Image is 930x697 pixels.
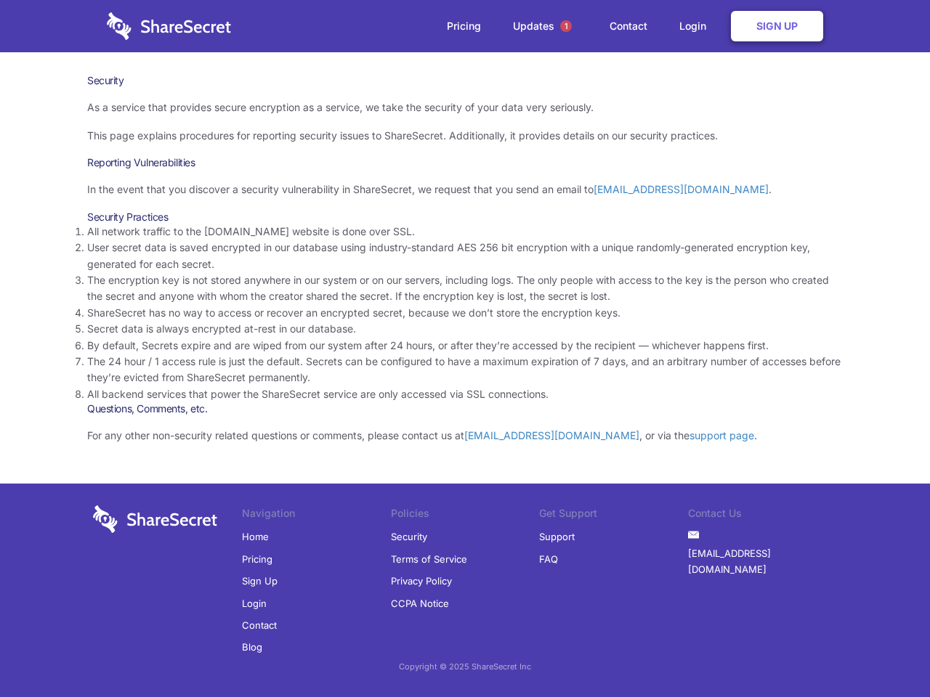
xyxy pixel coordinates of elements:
[87,305,843,321] li: ShareSecret has no way to access or recover an encrypted secret, because we don’t store the encry...
[242,548,272,570] a: Pricing
[391,548,467,570] a: Terms of Service
[242,636,262,658] a: Blog
[87,402,843,415] h3: Questions, Comments, etc.
[560,20,572,32] span: 1
[87,272,843,305] li: The encryption key is not stored anywhere in our system or on our servers, including logs. The on...
[731,11,823,41] a: Sign Up
[87,74,843,87] h1: Security
[391,505,540,526] li: Policies
[93,505,217,533] img: logo-wordmark-white-trans-d4663122ce5f474addd5e946df7df03e33cb6a1c49d2221995e7729f52c070b2.svg
[242,614,277,636] a: Contact
[87,156,843,169] h3: Reporting Vulnerabilities
[87,211,843,224] h3: Security Practices
[87,428,843,444] p: For any other non-security related questions or comments, please contact us at , or via the .
[432,4,496,49] a: Pricing
[87,128,843,144] p: This page explains procedures for reporting security issues to ShareSecret. Additionally, it prov...
[242,505,391,526] li: Navigation
[242,526,269,547] a: Home
[688,542,837,581] a: [EMAIL_ADDRESS][DOMAIN_NAME]
[594,183,769,195] a: [EMAIL_ADDRESS][DOMAIN_NAME]
[87,182,843,197] p: In the event that you discover a security vulnerability in ShareSecret, we request that you send ...
[539,505,688,526] li: Get Support
[391,592,449,614] a: CCPA Notice
[665,4,728,49] a: Login
[87,321,843,337] li: Secret data is always encrypted at-rest in our database.
[242,592,267,614] a: Login
[464,429,639,441] a: [EMAIL_ADDRESS][DOMAIN_NAME]
[690,429,754,441] a: support page
[87,224,843,240] li: All network traffic to the [DOMAIN_NAME] website is done over SSL.
[242,570,278,592] a: Sign Up
[391,526,427,547] a: Security
[87,338,843,354] li: By default, Secrets expire and are wiped from our system after 24 hours, or after they’re accesse...
[688,505,837,526] li: Contact Us
[87,240,843,272] li: User secret data is saved encrypted in our database using industry-standard AES 256 bit encryptio...
[595,4,662,49] a: Contact
[391,570,452,592] a: Privacy Policy
[107,12,231,40] img: logo-wordmark-white-trans-d4663122ce5f474addd5e946df7df03e33cb6a1c49d2221995e7729f52c070b2.svg
[87,354,843,386] li: The 24 hour / 1 access rule is just the default. Secrets can be configured to have a maximum expi...
[87,99,843,115] p: As a service that provides secure encryption as a service, we take the security of your data very...
[87,386,843,402] li: All backend services that power the ShareSecret service are only accessed via SSL connections.
[539,548,558,570] a: FAQ
[539,526,575,547] a: Support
